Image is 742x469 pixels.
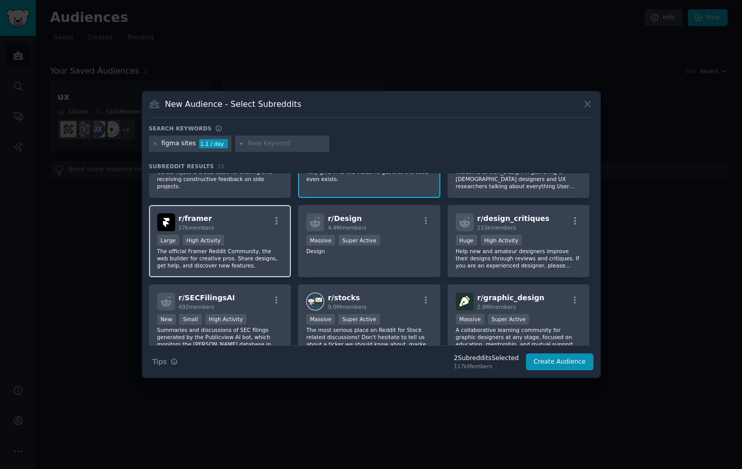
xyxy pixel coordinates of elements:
[248,139,326,148] input: New Keyword
[157,235,180,245] div: Large
[149,125,212,132] h3: Search keywords
[456,314,484,325] div: Massive
[157,326,283,348] p: Summaries and discussions of SEC filings generated by the Publicview AI bot, which monitors the [...
[477,225,516,231] span: 115k members
[328,304,367,310] span: 9.0M members
[306,326,432,348] p: The most serious place on Reddit for Stock related discussions! Don't hesitate to tell us about a...
[454,354,519,363] div: 2 Subreddit s Selected
[161,139,196,148] div: figma sites
[328,214,362,222] span: r/ Design
[157,248,283,269] p: The official Framer Reddit Community, the web builder for creative pros. Share designs, get help,...
[477,304,516,310] span: 2.8M members
[306,293,324,310] img: stocks
[179,214,212,222] span: r/ framer
[306,168,432,183] p: fully give in to the vibes. forget that the code even exists.
[456,293,474,310] img: graphic_design
[338,314,380,325] div: Super Active
[179,314,201,325] div: Small
[481,235,522,245] div: High Activity
[179,225,214,231] span: 17k members
[179,294,235,302] span: r/ SECFilingsAI
[338,235,380,245] div: Super Active
[165,99,301,109] h3: New Audience - Select Subreddits
[183,235,224,245] div: High Activity
[328,225,367,231] span: 4.4M members
[199,139,228,148] div: 1.1 / day
[456,326,582,348] p: A collaborative learning community for graphic designers at any stage, focused on education, ment...
[306,248,432,255] p: Design
[477,214,549,222] span: r/ design_critiques
[149,163,214,170] span: Subreddit Results
[477,294,544,302] span: r/ graphic_design
[456,248,582,269] p: Help new and amateur designers improve their designs through reviews and critiques. If you are an...
[149,353,181,371] button: Tips
[179,304,215,310] span: 492 members
[328,294,360,302] span: r/ stocks
[456,235,477,245] div: Huge
[153,356,167,367] span: Tips
[218,163,225,169] span: 16
[157,168,283,190] p: r/SideProject is a subreddit for sharing and receiving constructive feedback on side projects.
[456,168,582,190] p: Welcome to r/UX_Design. A gathering of [DEMOGRAPHIC_DATA] designers and UX researchers talking ab...
[157,213,175,231] img: framer
[454,363,519,370] div: 117k Members
[306,314,335,325] div: Massive
[205,314,247,325] div: High Activity
[157,314,176,325] div: New
[488,314,529,325] div: Super Active
[526,353,593,371] button: Create Audience
[306,235,335,245] div: Massive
